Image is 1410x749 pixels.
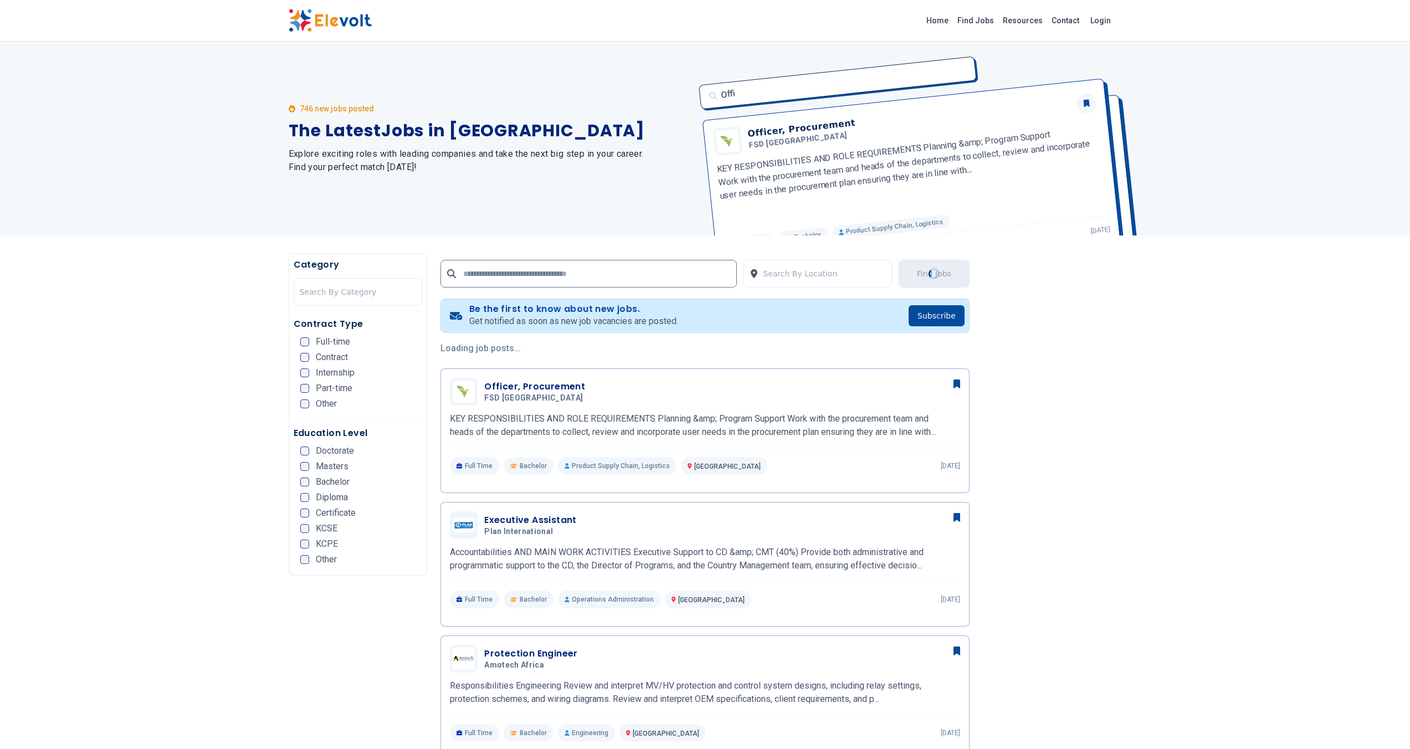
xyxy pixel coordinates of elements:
[316,555,337,564] span: Other
[998,12,1047,29] a: Resources
[520,595,547,604] span: Bachelor
[928,268,940,280] div: Loading...
[484,393,583,403] span: FSD [GEOGRAPHIC_DATA]
[450,724,499,742] p: Full Time
[450,591,499,608] p: Full Time
[316,399,337,408] span: Other
[300,447,309,455] input: Doctorate
[300,555,309,564] input: Other
[300,478,309,486] input: Bachelor
[694,463,761,470] span: [GEOGRAPHIC_DATA]
[520,729,547,737] span: Bachelor
[909,305,965,326] button: Subscribe
[316,353,348,362] span: Contract
[453,518,475,533] img: Plan International
[316,478,350,486] span: Bachelor
[1084,9,1117,32] a: Login
[941,729,960,737] p: [DATE]
[450,457,499,475] p: Full Time
[300,462,309,471] input: Masters
[450,546,960,572] p: Accountabilities AND MAIN WORK ACTIVITIES Executive Support to CD &amp; CMT (40%) Provide both ad...
[469,304,678,315] h4: Be the first to know about new jobs.
[678,596,745,604] span: [GEOGRAPHIC_DATA]
[453,648,475,670] img: Amotech Africa
[450,679,960,706] p: Responsibilities Engineering Review and interpret MV/HV protection and control system designs, in...
[450,378,960,475] a: FSD AfricaOfficer, ProcurementFSD [GEOGRAPHIC_DATA]KEY RESPONSIBILITIES AND ROLE REQUIREMENTS Pla...
[289,147,692,174] h2: Explore exciting roles with leading companies and take the next big step in your career. Find you...
[899,260,970,288] button: Find JobsLoading...
[440,342,970,355] p: Loading job posts...
[289,9,372,32] img: Elevolt
[300,103,374,114] p: 746 new jobs posted
[484,514,577,527] h3: Executive Assistant
[953,12,998,29] a: Find Jobs
[300,509,309,517] input: Certificate
[300,493,309,502] input: Diploma
[484,380,587,393] h3: Officer, Procurement
[633,730,699,737] span: [GEOGRAPHIC_DATA]
[294,317,423,331] h5: Contract Type
[469,315,678,328] p: Get notified as soon as new job vacancies are posted.
[316,384,352,393] span: Part-time
[300,384,309,393] input: Part-time
[484,647,578,660] h3: Protection Engineer
[316,337,350,346] span: Full-time
[300,353,309,362] input: Contract
[484,527,553,537] span: Plan International
[316,524,337,533] span: KCSE
[294,258,423,271] h5: Category
[1047,12,1084,29] a: Contact
[316,493,348,502] span: Diploma
[941,461,960,470] p: [DATE]
[316,509,356,517] span: Certificate
[316,462,348,471] span: Masters
[558,457,676,475] p: Product Supply Chain, Logistics
[558,724,615,742] p: Engineering
[300,368,309,377] input: Internship
[558,591,660,608] p: Operations Administration
[941,595,960,604] p: [DATE]
[450,412,960,439] p: KEY RESPONSIBILITIES AND ROLE REQUIREMENTS Planning &amp; Program Support Work with the procureme...
[450,645,960,742] a: Amotech AfricaProtection EngineerAmotech AfricaResponsibilities Engineering Review and interpret ...
[300,399,309,408] input: Other
[450,511,960,608] a: Plan InternationalExecutive AssistantPlan InternationalAccountabilities AND MAIN WORK ACTIVITIES ...
[922,12,953,29] a: Home
[453,381,475,403] img: FSD Africa
[316,540,338,548] span: KCPE
[484,660,544,670] span: Amotech Africa
[316,368,355,377] span: Internship
[300,524,309,533] input: KCSE
[289,121,692,141] h1: The Latest Jobs in [GEOGRAPHIC_DATA]
[316,447,354,455] span: Doctorate
[300,337,309,346] input: Full-time
[520,461,547,470] span: Bachelor
[294,427,423,440] h5: Education Level
[300,540,309,548] input: KCPE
